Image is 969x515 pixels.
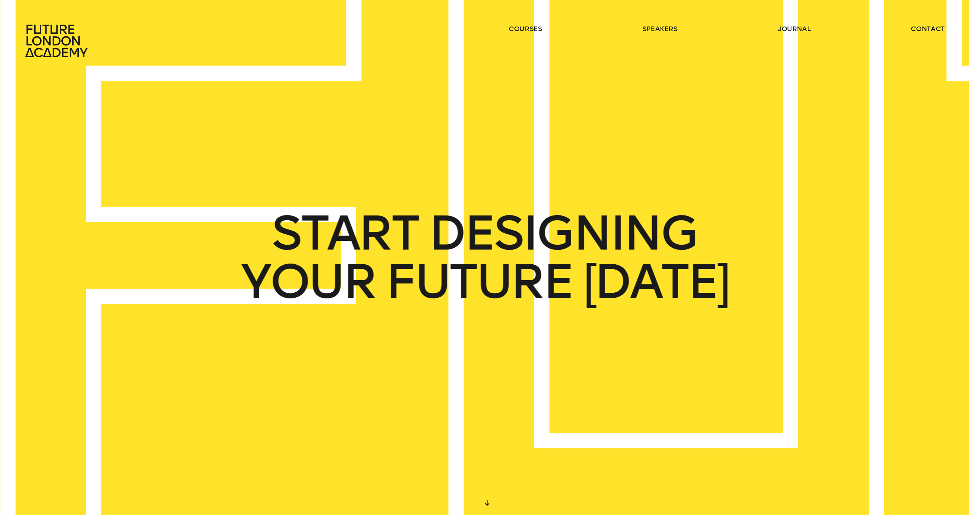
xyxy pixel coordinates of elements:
span: FUTURE [386,257,573,306]
a: speakers [642,24,678,33]
span: DESIGNING [429,209,697,257]
a: journal [778,24,811,33]
a: contact [911,24,945,33]
span: YOUR [241,257,375,306]
span: START [272,209,418,257]
span: [DATE] [583,257,729,306]
a: courses [509,24,542,33]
